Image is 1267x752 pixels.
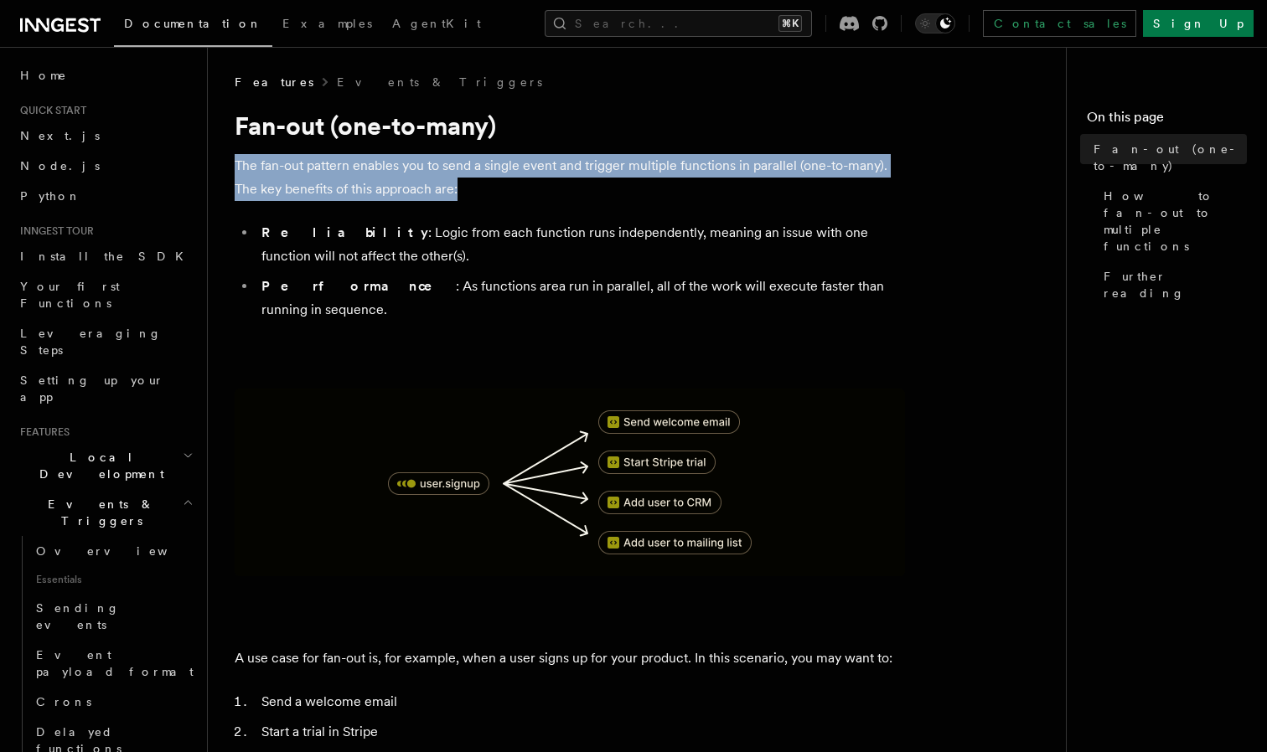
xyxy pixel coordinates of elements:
[20,250,194,263] span: Install the SDK
[778,15,802,32] kbd: ⌘K
[256,275,905,322] li: : As functions area run in parallel, all of the work will execute faster than running in sequence.
[13,241,197,271] a: Install the SDK
[261,224,428,240] strong: Reliability
[1094,141,1247,174] span: Fan-out (one-to-many)
[1143,10,1254,37] a: Sign Up
[235,111,905,141] h1: Fan-out (one-to-many)
[1097,181,1247,261] a: How to fan-out to multiple functions
[1104,268,1247,301] span: Further reading
[256,221,905,268] li: : Logic from each function runs independently, meaning an issue with one function will not affect...
[261,278,456,294] strong: Performance
[20,189,81,203] span: Python
[915,13,955,33] button: Toggle dark mode
[29,566,197,593] span: Essentials
[13,496,183,529] span: Events & Triggers
[235,74,313,90] span: Features
[337,74,542,90] a: Events & Triggers
[282,17,372,30] span: Examples
[13,425,70,439] span: Features
[13,365,197,412] a: Setting up your app
[20,129,100,142] span: Next.js
[20,327,162,357] span: Leveraging Steps
[13,489,197,536] button: Events & Triggers
[382,5,491,45] a: AgentKit
[13,121,197,151] a: Next.js
[20,373,164,404] span: Setting up your app
[13,271,197,318] a: Your first Functions
[29,640,197,687] a: Event payload format
[29,536,197,566] a: Overview
[272,5,382,45] a: Examples
[13,224,94,238] span: Inngest tour
[1104,188,1247,255] span: How to fan-out to multiple functions
[13,181,197,211] a: Python
[235,646,905,670] p: A use case for fan-out is, for example, when a user signs up for your product. In this scenario, ...
[256,690,905,713] li: Send a welcome email
[1087,134,1247,181] a: Fan-out (one-to-many)
[545,10,812,37] button: Search...⌘K
[13,449,183,482] span: Local Development
[235,389,905,576] img: A diagram showing how to fan-out to multiple functions
[36,648,194,678] span: Event payload format
[983,10,1136,37] a: Contact sales
[20,280,120,310] span: Your first Functions
[36,601,120,631] span: Sending events
[1097,261,1247,308] a: Further reading
[13,104,86,117] span: Quick start
[1087,107,1247,134] h4: On this page
[29,593,197,640] a: Sending events
[13,151,197,181] a: Node.js
[13,60,197,90] a: Home
[36,544,209,558] span: Overview
[20,159,100,173] span: Node.js
[235,154,905,201] p: The fan-out pattern enables you to send a single event and trigger multiple functions in parallel...
[392,17,481,30] span: AgentKit
[256,720,905,744] li: Start a trial in Stripe
[124,17,262,30] span: Documentation
[13,318,197,365] a: Leveraging Steps
[13,442,197,489] button: Local Development
[36,695,91,708] span: Crons
[114,5,272,47] a: Documentation
[20,67,67,84] span: Home
[29,687,197,717] a: Crons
